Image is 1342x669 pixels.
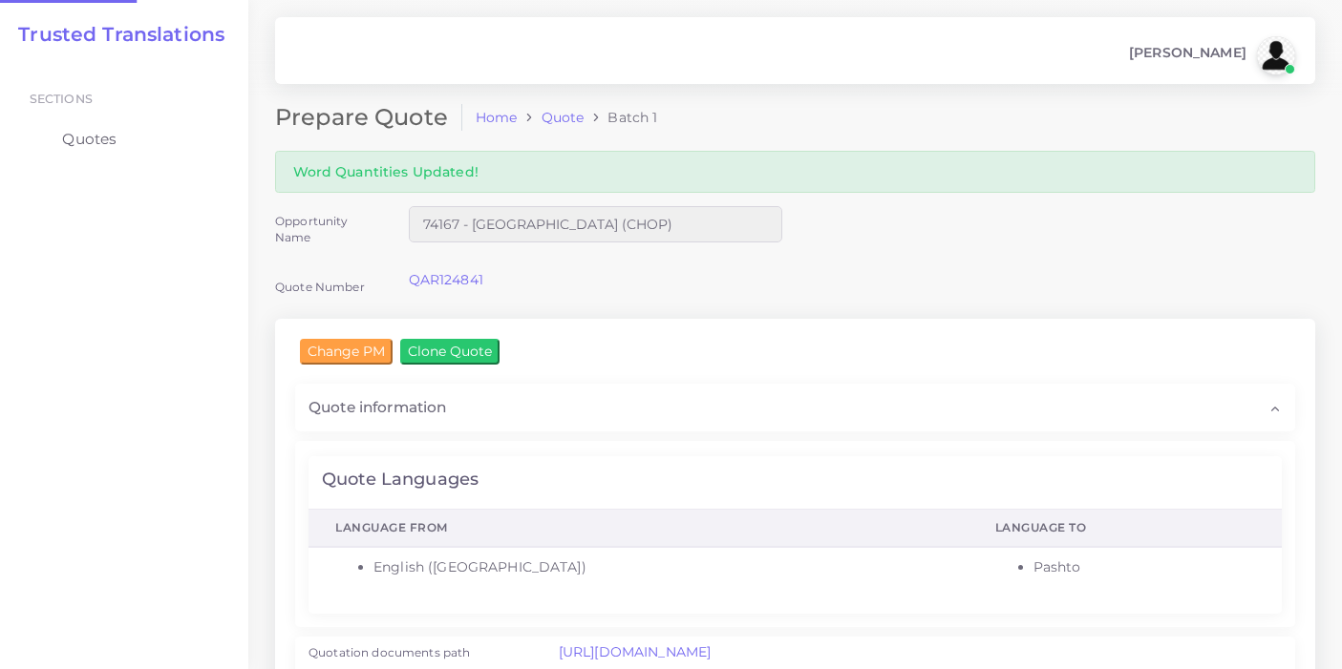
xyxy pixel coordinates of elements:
[400,339,500,364] input: Clone Quote
[30,92,93,106] span: Sections
[300,339,393,364] input: Change PM
[275,279,365,295] label: Quote Number
[1033,557,1255,577] li: Pashto
[275,104,462,132] h2: Prepare Quote
[409,271,483,288] a: QAR124841
[1119,36,1302,74] a: [PERSON_NAME]avatar
[275,151,1315,192] div: Word Quantities Updated!
[5,23,224,46] a: Trusted Translations
[559,643,712,660] a: [URL][DOMAIN_NAME]
[542,108,585,127] a: Quote
[1257,36,1295,74] img: avatar
[969,510,1282,548] th: Language To
[373,557,942,577] li: English ([GEOGRAPHIC_DATA])
[295,384,1295,431] div: Quote information
[14,119,234,159] a: Quotes
[322,470,479,491] h4: Quote Languages
[476,108,518,127] a: Home
[309,397,446,418] span: Quote information
[309,510,969,548] th: Language From
[275,213,382,246] label: Opportunity Name
[62,129,117,150] span: Quotes
[309,644,470,661] label: Quotation documents path
[584,108,657,127] li: Batch 1
[1129,46,1246,59] span: [PERSON_NAME]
